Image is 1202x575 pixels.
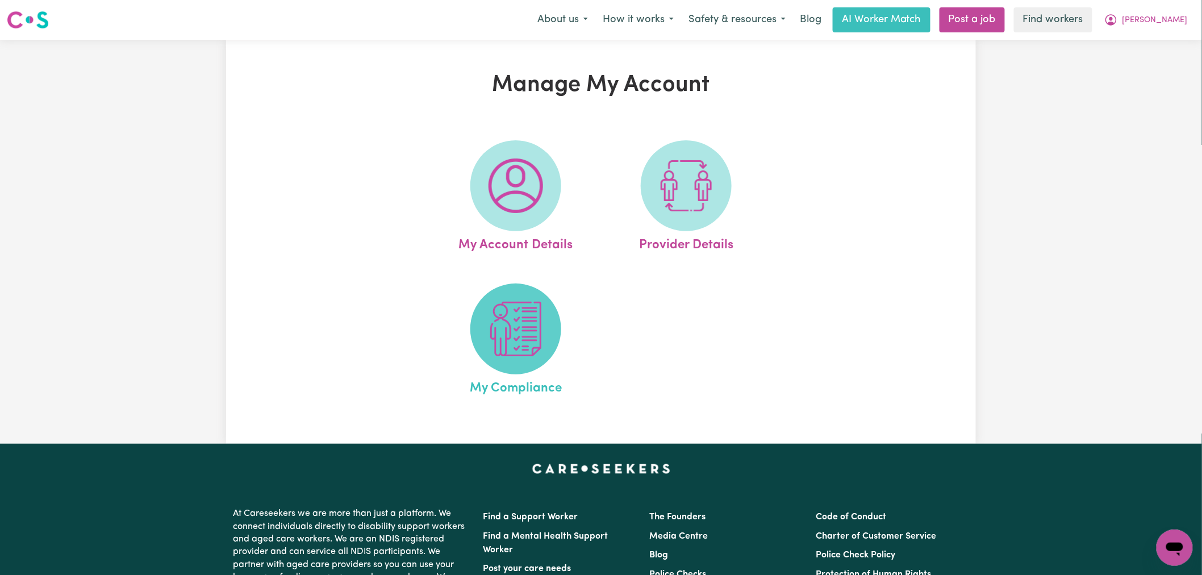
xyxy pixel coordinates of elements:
a: Charter of Customer Service [816,532,937,541]
span: My Account Details [458,231,573,255]
a: AI Worker Match [833,7,930,32]
a: Media Centre [649,532,708,541]
button: How it works [595,8,681,32]
a: My Account Details [434,140,598,255]
a: Police Check Policy [816,551,896,560]
a: Blog [649,551,668,560]
a: My Compliance [434,284,598,398]
a: Blog [793,7,828,32]
a: Post a job [940,7,1005,32]
button: Safety & resources [681,8,793,32]
span: Provider Details [639,231,733,255]
a: Careseekers logo [7,7,49,33]
button: About us [530,8,595,32]
button: My Account [1097,8,1195,32]
span: My Compliance [470,374,562,398]
a: Find a Support Worker [483,512,578,522]
a: Careseekers home page [532,464,670,473]
img: Careseekers logo [7,10,49,30]
a: The Founders [649,512,706,522]
span: [PERSON_NAME] [1122,14,1188,27]
a: Provider Details [604,140,768,255]
a: Find a Mental Health Support Worker [483,532,608,555]
iframe: Button to launch messaging window [1157,530,1193,566]
a: Post your care needs [483,564,571,573]
a: Find workers [1014,7,1092,32]
h1: Manage My Account [358,72,844,99]
a: Code of Conduct [816,512,887,522]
